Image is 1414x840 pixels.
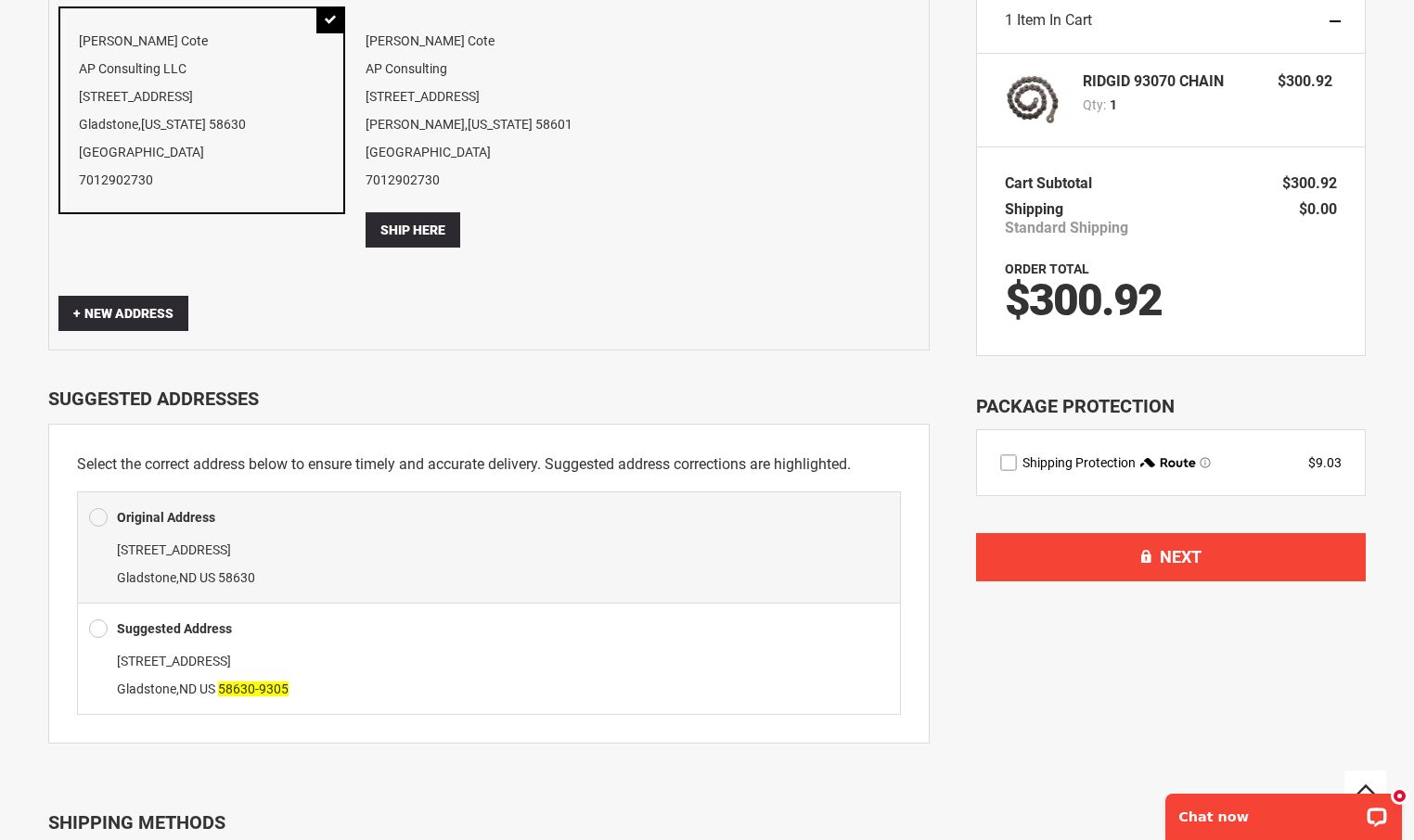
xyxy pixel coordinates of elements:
span: $300.92 [1278,72,1332,90]
span: $300.92 [1282,174,1337,192]
a: 7012902730 [79,172,153,187]
span: Next [1160,547,1202,566]
span: ND [179,570,197,585]
span: 1 [1005,11,1013,29]
div: Package Protection [976,393,1366,420]
span: [US_STATE] [468,117,533,132]
span: Shipping [1005,200,1063,218]
strong: RIDGID 93070 CHAIN [1083,74,1224,89]
span: 58630 [218,570,255,585]
span: Standard Shipping [1005,219,1128,237]
div: , [89,647,889,703]
button: Next [976,533,1366,581]
b: Suggested Address [117,621,232,636]
span: $0.00 [1299,200,1337,218]
span: 58630-9305 [218,681,289,696]
div: , [89,536,889,592]
span: $300.92 [1005,274,1162,326]
strong: Order Total [1005,261,1089,276]
span: US [199,570,215,585]
span: Ship Here [380,223,445,237]
div: [PERSON_NAME] Cote AP Consulting [STREET_ADDRESS] [PERSON_NAME] , 58601 [GEOGRAPHIC_DATA] [345,6,632,268]
div: [PERSON_NAME] Cote AP Consulting LLC [STREET_ADDRESS] Gladstone , 58630 [GEOGRAPHIC_DATA] [58,6,345,214]
span: US [199,681,215,696]
img: RIDGID 93070 CHAIN [1005,72,1060,128]
span: New Address [73,306,174,321]
th: Cart Subtotal [1005,171,1101,197]
div: Suggested Addresses [48,388,930,410]
div: route shipping protection selector element [1000,453,1342,472]
button: New Address [58,296,188,331]
iframe: LiveChat chat widget [1153,782,1414,840]
span: [STREET_ADDRESS] [117,542,231,557]
b: Original Address [117,510,215,525]
span: Item in Cart [1017,11,1092,29]
span: ND [179,681,197,696]
span: [US_STATE] [141,117,206,132]
p: Select the correct address below to ensure timely and accurate delivery. Suggested address correc... [77,452,901,477]
button: Ship Here [366,212,460,248]
span: Qty [1083,97,1103,112]
div: Shipping Methods [48,811,930,834]
span: Gladstone [117,570,176,585]
span: 1 [1110,95,1117,114]
a: 7012902730 [366,172,440,187]
span: Learn more [1200,457,1211,468]
span: Gladstone [117,681,176,696]
div: $9.03 [1308,453,1342,472]
span: Shipping Protection [1022,455,1136,470]
span: [STREET_ADDRESS] [117,654,231,668]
